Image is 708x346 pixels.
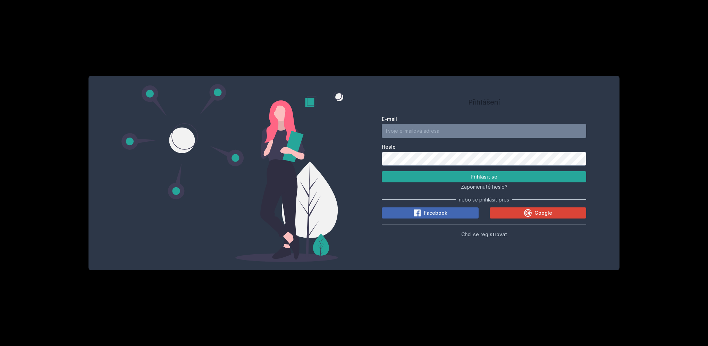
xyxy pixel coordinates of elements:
[382,116,586,123] label: E-mail
[382,207,479,219] button: Facebook
[382,171,586,182] button: Přihlásit se
[382,97,586,107] h1: Přihlášení
[534,209,552,216] span: Google
[459,196,509,203] span: nebo se přihlásit přes
[461,184,507,190] span: Zapomenuté heslo?
[490,207,587,219] button: Google
[461,230,507,238] button: Chci se registrovat
[382,143,586,150] label: Heslo
[382,124,586,138] input: Tvoje e-mailová adresa
[461,231,507,237] span: Chci se registrovat
[424,209,447,216] span: Facebook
